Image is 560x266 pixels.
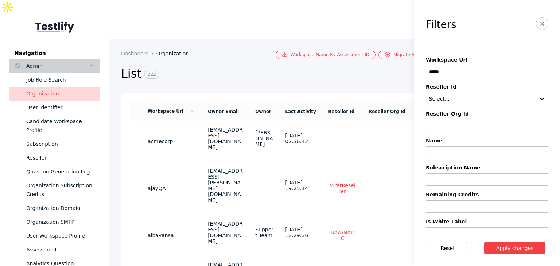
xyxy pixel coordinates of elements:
[148,232,196,238] section: albayansa
[276,51,376,59] a: Workspace Name By Assessment ID
[9,101,100,114] a: User Identifier
[26,89,94,98] div: Organization
[148,138,196,144] section: acmecorp
[26,75,94,84] div: Job Role Search
[26,231,94,240] div: User Workspace Profile
[285,227,316,238] div: [DATE] 18:29:36
[26,167,94,176] div: Question Generation Log
[26,103,94,112] div: User Identifier
[426,19,456,31] h3: Filters
[426,111,548,117] label: Reseller Org Id
[9,243,100,257] a: Assessment
[26,62,89,70] div: Admin
[369,109,405,114] a: Reseller Org Id
[328,182,357,195] a: ViratReseller
[26,117,94,134] div: Candidate Workspace Profile
[328,229,357,242] a: BAYANADC
[426,57,548,63] label: Workspace Url
[121,66,435,82] h2: List
[426,219,548,224] label: Is White Label
[148,109,195,114] a: Workspace Url
[285,133,316,144] div: [DATE] 02:36:42
[249,102,279,121] td: Owner
[484,242,546,254] button: Apply changes
[9,114,100,137] a: Candidate Workspace Profile
[9,215,100,229] a: Organization SMTP
[26,245,94,254] div: Assessment
[279,102,322,121] td: Last Activity
[202,102,249,121] td: Owner Email
[148,185,196,191] section: ajayQA
[255,227,273,238] div: Support Team
[426,192,548,197] label: Remaining Credits
[208,127,244,150] div: [EMAIL_ADDRESS][DOMAIN_NAME]
[208,221,244,244] div: [EMAIL_ADDRESS][DOMAIN_NAME]
[426,84,548,90] label: Reseller Id
[9,137,100,151] a: Subscription
[35,21,74,33] img: Testlify - Backoffice
[26,204,94,212] div: Organization Domain
[9,151,100,165] a: Reseller
[9,179,100,201] a: Organization Subscription Credits
[426,138,548,144] label: Name
[26,140,94,148] div: Subscription
[156,51,195,56] a: Organization
[144,70,159,79] span: 222
[255,130,273,147] div: [PERSON_NAME]
[121,51,156,56] a: Dashboard
[26,218,94,226] div: Organization SMTP
[9,201,100,215] a: Organization Domain
[285,180,316,191] div: [DATE] 19:25:14
[208,168,244,203] div: [EMAIL_ADDRESS][PERSON_NAME][DOMAIN_NAME]
[26,153,94,162] div: Reseller
[429,242,467,254] button: Reset
[9,87,100,101] a: Organization
[9,165,100,179] a: Question Generation Log
[328,109,354,114] a: Reseller Id
[9,50,100,56] label: Navigation
[9,229,100,243] a: User Workspace Profile
[9,73,100,87] a: Job Role Search
[378,51,444,59] a: Migrate Assessment
[426,165,548,171] label: Subscription Name
[26,181,94,199] div: Organization Subscription Credits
